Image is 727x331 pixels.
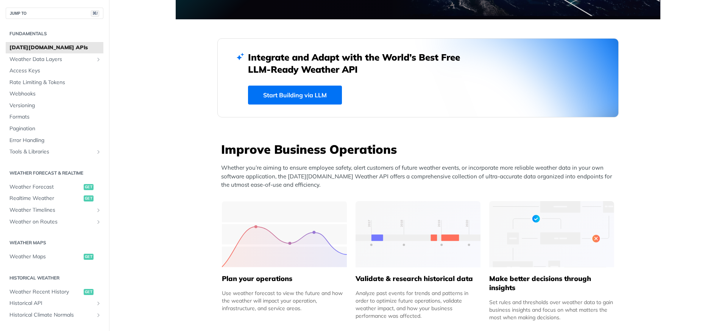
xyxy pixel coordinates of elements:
[9,90,101,98] span: Webhooks
[9,137,101,144] span: Error Handling
[489,298,614,321] div: Set rules and thresholds over weather data to gain business insights and focus on what matters th...
[84,195,94,201] span: get
[222,274,347,283] h5: Plan your operations
[6,309,103,321] a: Historical Climate NormalsShow subpages for Historical Climate Normals
[9,288,82,296] span: Weather Recent History
[95,300,101,306] button: Show subpages for Historical API
[6,100,103,111] a: Versioning
[9,195,82,202] span: Realtime Weather
[222,201,347,267] img: 39565e8-group-4962x.svg
[9,79,101,86] span: Rate Limiting & Tokens
[248,51,471,75] h2: Integrate and Adapt with the World’s Best Free LLM-Ready Weather API
[6,88,103,100] a: Webhooks
[6,65,103,77] a: Access Keys
[6,135,103,146] a: Error Handling
[6,275,103,281] h2: Historical Weather
[9,56,94,63] span: Weather Data Layers
[95,207,101,213] button: Show subpages for Weather Timelines
[222,289,347,312] div: Use weather forecast to view the future and how the weather will impact your operation, infrastru...
[221,164,619,189] p: Whether you’re aiming to ensure employee safety, alert customers of future weather events, or inc...
[6,239,103,246] h2: Weather Maps
[9,113,101,121] span: Formats
[6,42,103,53] a: [DATE][DOMAIN_NAME] APIs
[9,44,101,52] span: [DATE][DOMAIN_NAME] APIs
[6,193,103,204] a: Realtime Weatherget
[221,141,619,158] h3: Improve Business Operations
[356,289,481,320] div: Analyze past events for trends and patterns in order to optimize future operations, validate weat...
[6,111,103,123] a: Formats
[9,300,94,307] span: Historical API
[9,183,82,191] span: Weather Forecast
[6,77,103,88] a: Rate Limiting & Tokens
[9,218,94,226] span: Weather on Routes
[95,56,101,62] button: Show subpages for Weather Data Layers
[84,254,94,260] span: get
[84,184,94,190] span: get
[6,123,103,134] a: Pagination
[6,251,103,262] a: Weather Mapsget
[9,148,94,156] span: Tools & Libraries
[9,125,101,133] span: Pagination
[84,289,94,295] span: get
[9,67,101,75] span: Access Keys
[9,206,94,214] span: Weather Timelines
[356,274,481,283] h5: Validate & research historical data
[6,181,103,193] a: Weather Forecastget
[6,146,103,158] a: Tools & LibrariesShow subpages for Tools & Libraries
[9,102,101,109] span: Versioning
[9,311,94,319] span: Historical Climate Normals
[6,216,103,228] a: Weather on RoutesShow subpages for Weather on Routes
[91,10,99,17] span: ⌘/
[6,298,103,309] a: Historical APIShow subpages for Historical API
[6,286,103,298] a: Weather Recent Historyget
[356,201,481,267] img: 13d7ca0-group-496-2.svg
[6,8,103,19] button: JUMP TO⌘/
[6,205,103,216] a: Weather TimelinesShow subpages for Weather Timelines
[6,30,103,37] h2: Fundamentals
[9,253,82,261] span: Weather Maps
[95,219,101,225] button: Show subpages for Weather on Routes
[6,54,103,65] a: Weather Data LayersShow subpages for Weather Data Layers
[489,201,614,267] img: a22d113-group-496-32x.svg
[6,170,103,176] h2: Weather Forecast & realtime
[489,274,614,292] h5: Make better decisions through insights
[95,149,101,155] button: Show subpages for Tools & Libraries
[95,312,101,318] button: Show subpages for Historical Climate Normals
[248,86,342,105] a: Start Building via LLM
